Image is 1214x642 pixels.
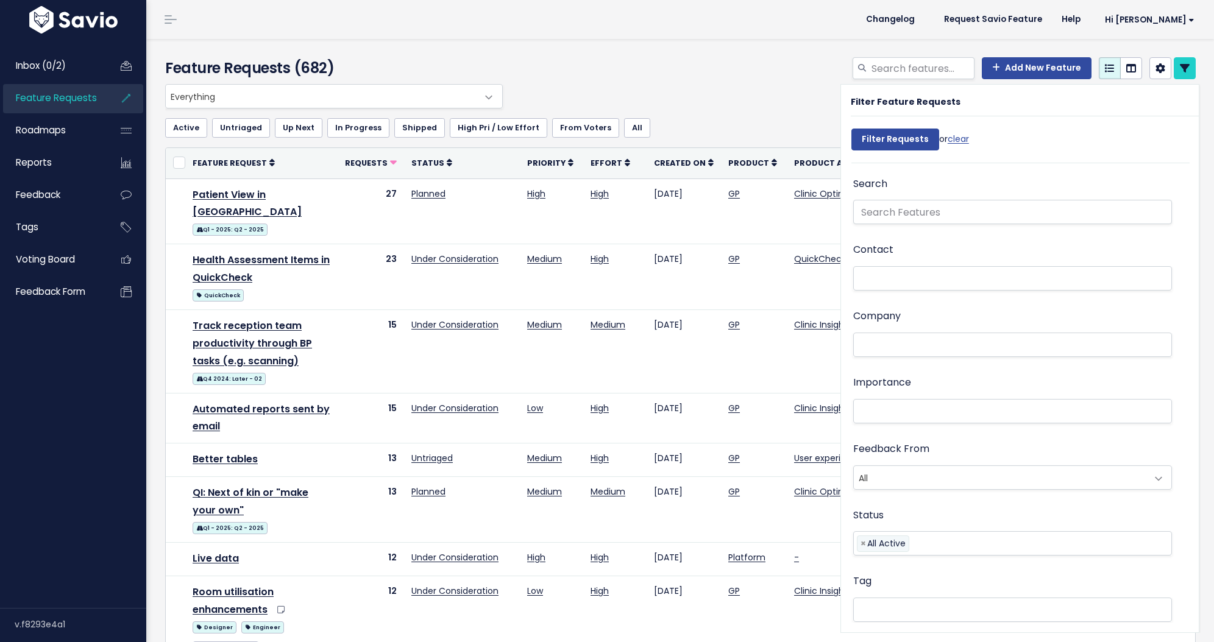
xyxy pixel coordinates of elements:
span: Designer [193,621,236,633]
td: [DATE] [647,443,721,477]
a: Low [527,585,543,597]
a: Engineer [241,619,284,634]
span: Q1 - 2025: Q2 - 2025 [193,224,268,236]
a: Untriaged [411,452,453,464]
a: Clinic Insights [794,585,852,597]
span: Q4 2024: Later - 02 [193,373,266,385]
a: GP [728,253,740,265]
a: Planned [411,485,445,498]
a: High [591,551,609,563]
td: 13 [338,443,404,477]
span: Roadmaps [16,124,66,136]
a: Medium [527,485,562,498]
a: Reports [3,149,101,177]
a: Medium [591,485,625,498]
a: High Pri / Low Effort [450,118,547,138]
a: Under Consideration [411,319,499,331]
a: Under Consideration [411,253,499,265]
label: Status [853,507,884,524]
a: QuickCheck [193,287,244,302]
span: Everything [166,85,478,108]
a: Clinic Insights [794,402,852,414]
td: [DATE] [647,310,721,393]
a: GP [728,452,740,464]
a: In Progress [327,118,389,138]
a: Created On [654,157,714,169]
a: Up Next [275,118,322,138]
a: GP [728,585,740,597]
a: Automated reports sent by email [193,402,330,434]
a: Requests [345,157,397,169]
td: 13 [338,477,404,543]
label: Tag [853,573,871,590]
a: Live data [193,551,239,565]
a: Designer [193,619,236,634]
span: Inbox (0/2) [16,59,66,72]
span: All [854,466,1147,489]
a: High [591,402,609,414]
a: Medium [591,319,625,331]
a: Status [411,157,452,169]
a: GP [728,402,740,414]
a: Health Assessment Items in QuickCheck [193,253,330,284]
td: 12 [338,543,404,576]
a: Help [1052,10,1090,29]
td: [DATE] [647,178,721,244]
a: Request Savio Feature [934,10,1052,29]
a: Priority [527,157,573,169]
span: Product Area [794,158,857,168]
span: Q1 - 2025: Q2 - 2025 [193,522,268,534]
a: - [794,551,799,563]
span: Created On [654,158,706,168]
h4: Feature Requests (682) [165,57,497,79]
span: Feature Request [193,158,267,168]
td: 15 [338,310,404,393]
a: Under Consideration [411,585,499,597]
a: Roadmaps [3,116,101,144]
a: Shipped [394,118,445,138]
a: GP [728,319,740,331]
a: GP [728,485,740,498]
label: Feedback From [853,440,929,458]
span: Status [411,158,444,168]
a: Under Consideration [411,551,499,563]
a: Product [728,157,777,169]
span: × [861,536,866,551]
a: Add New Feature [982,57,1092,79]
ul: Filter feature requests [165,118,1196,138]
span: Requests [345,158,388,168]
a: Track reception team productivity through BP tasks (e.g. scanning) [193,319,312,368]
a: High [527,551,545,563]
img: logo-white.9d6f32f41409.svg [26,6,121,34]
a: Room utilisation enhancements [193,585,274,616]
a: Feedback [3,181,101,209]
a: High [527,188,545,200]
span: QuickCheck [193,289,244,302]
input: Filter Requests [851,129,939,150]
span: Voting Board [16,253,75,266]
span: All [853,465,1172,490]
a: Feature Requests [3,84,101,112]
a: Q1 - 2025: Q2 - 2025 [193,520,268,535]
span: Feature Requests [16,91,97,104]
a: Product Area [794,157,865,169]
label: Company [853,308,901,325]
td: 23 [338,244,404,310]
a: Effort [591,157,630,169]
a: High [591,188,609,200]
a: Better tables [193,452,258,466]
a: Medium [527,452,562,464]
a: User experience (UX) [794,452,884,464]
span: Product [728,158,769,168]
span: Hi [PERSON_NAME] [1105,15,1194,24]
label: Search [853,175,887,193]
div: or [851,122,969,163]
td: 15 [338,393,404,443]
div: v.f8293e4a1 [15,608,146,640]
span: Feedback [16,188,60,201]
a: QuickCheck [794,253,846,265]
a: Clinic Insights [794,319,852,331]
a: All [624,118,650,138]
a: QI: Next of kin or "make your own" [193,485,308,517]
a: Tags [3,213,101,241]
